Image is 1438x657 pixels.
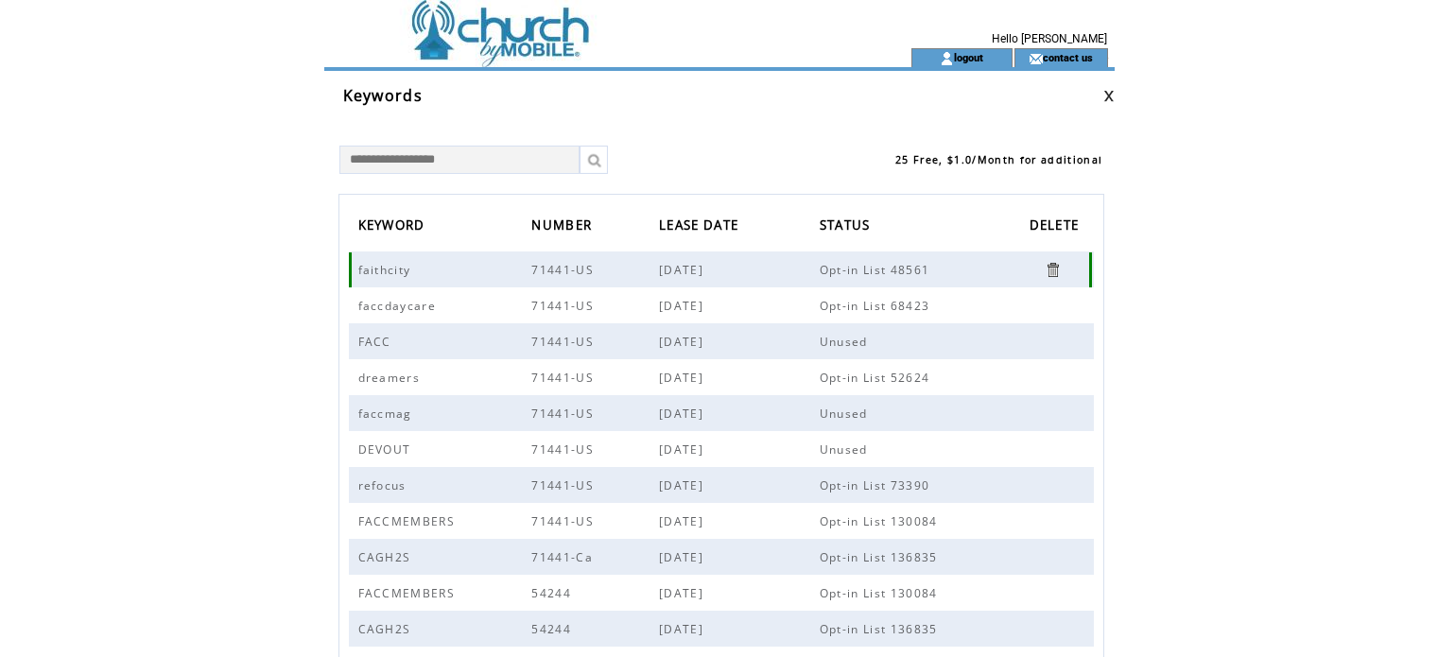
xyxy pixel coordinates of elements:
[531,585,576,601] span: 54244
[358,370,425,386] span: dreamers
[358,262,416,278] span: faithcity
[358,513,460,529] span: FACCMEMBERS
[659,298,708,314] span: [DATE]
[1029,51,1043,66] img: contact_us_icon.gif
[820,621,943,637] span: Opt-in List 136835
[820,406,873,422] span: Unused
[820,585,943,601] span: Opt-in List 130084
[820,370,935,386] span: Opt-in List 52624
[659,621,708,637] span: [DATE]
[1030,212,1084,243] span: DELETE
[992,32,1107,45] span: Hello [PERSON_NAME]
[954,51,983,63] a: logout
[820,212,880,243] a: STATUS
[659,370,708,386] span: [DATE]
[531,406,598,422] span: 71441-US
[531,334,598,350] span: 71441-US
[531,477,598,493] span: 71441-US
[895,153,1102,166] span: 25 Free, $1.0/Month for additional
[659,441,708,458] span: [DATE]
[820,212,875,243] span: STATUS
[659,477,708,493] span: [DATE]
[820,262,935,278] span: Opt-in List 48561
[820,549,943,565] span: Opt-in List 136835
[820,477,935,493] span: Opt-in List 73390
[820,441,873,458] span: Unused
[531,621,576,637] span: 54244
[820,513,943,529] span: Opt-in List 130084
[1043,51,1093,63] a: contact us
[659,334,708,350] span: [DATE]
[531,212,597,243] span: NUMBER
[531,370,598,386] span: 71441-US
[531,298,598,314] span: 71441-US
[343,85,424,106] span: Keywords
[940,51,954,66] img: account_icon.gif
[531,441,598,458] span: 71441-US
[820,298,935,314] span: Opt-in List 68423
[659,513,708,529] span: [DATE]
[531,549,598,565] span: 71441-Ca
[358,549,416,565] span: CAGH2S
[358,621,416,637] span: CAGH2S
[358,298,442,314] span: faccdaycare
[659,212,748,243] a: LEASE DATE
[820,334,873,350] span: Unused
[531,513,598,529] span: 71441-US
[358,585,460,601] span: FACCMEMBERS
[358,334,396,350] span: FACC
[358,212,430,243] span: KEYWORD
[659,406,708,422] span: [DATE]
[358,441,416,458] span: DEVOUT
[659,262,708,278] span: [DATE]
[531,212,601,243] a: NUMBER
[659,212,743,243] span: LEASE DATE
[659,549,708,565] span: [DATE]
[358,406,417,422] span: faccmag
[659,585,708,601] span: [DATE]
[358,212,435,243] a: KEYWORD
[531,262,598,278] span: 71441-US
[358,477,411,493] span: refocus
